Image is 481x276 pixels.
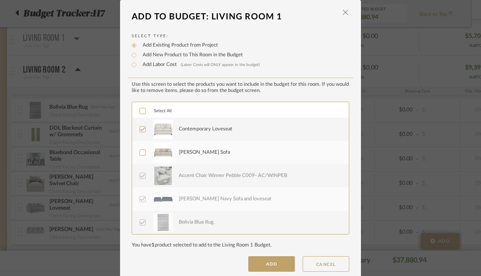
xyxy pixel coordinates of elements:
div: Bolivia Blue Rug [179,219,214,226]
div: [PERSON_NAME] Sofa [179,149,230,156]
img: 40ea8b20-513b-4484-9f4c-09c92e03d24d_50x50.jpg [154,166,172,186]
div: Accent Chair Winner Pebble C009- AC/WINPEB [179,172,287,180]
img: 89414697-6bb5-49c4-882a-d48707f8479e_50x50.jpg [153,213,173,232]
div: Add To Budget: Living Room 1 [132,8,338,25]
span: (Labor Costs will ONLY appear in the budget) [181,63,260,67]
div: [PERSON_NAME] Navy Sofa and loveseat [179,195,272,203]
img: d5f4d483-a6fe-4431-8ab5-0ac8e3a311ed_50x50.jpg [153,143,173,162]
label: Select Type: [132,33,349,39]
label: Add New Product to This Room in the Budget [139,51,243,59]
img: 5ec49b51-42c4-425a-a710-9194dc533a6d_50x50.jpg [153,120,173,139]
span: 1 [152,243,155,248]
img: 6da5a19f-a33d-4616-bd41-668873f48d0f_50x50.jpg [153,195,173,203]
div: Contemporary Loveseat [179,125,232,133]
label: Add Existing Product from Project [139,42,218,49]
span: Select All [154,109,172,113]
button: ADD [248,256,295,272]
label: Add Labor Cost [139,61,260,69]
div: You have product selected to add to the Living Room 1 Budget. [132,242,349,248]
button: CANCEL [303,256,349,272]
div: Use this screen to select the products you want to include in the budget for this room. If you wo... [132,82,349,94]
button: Close [338,8,353,17]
